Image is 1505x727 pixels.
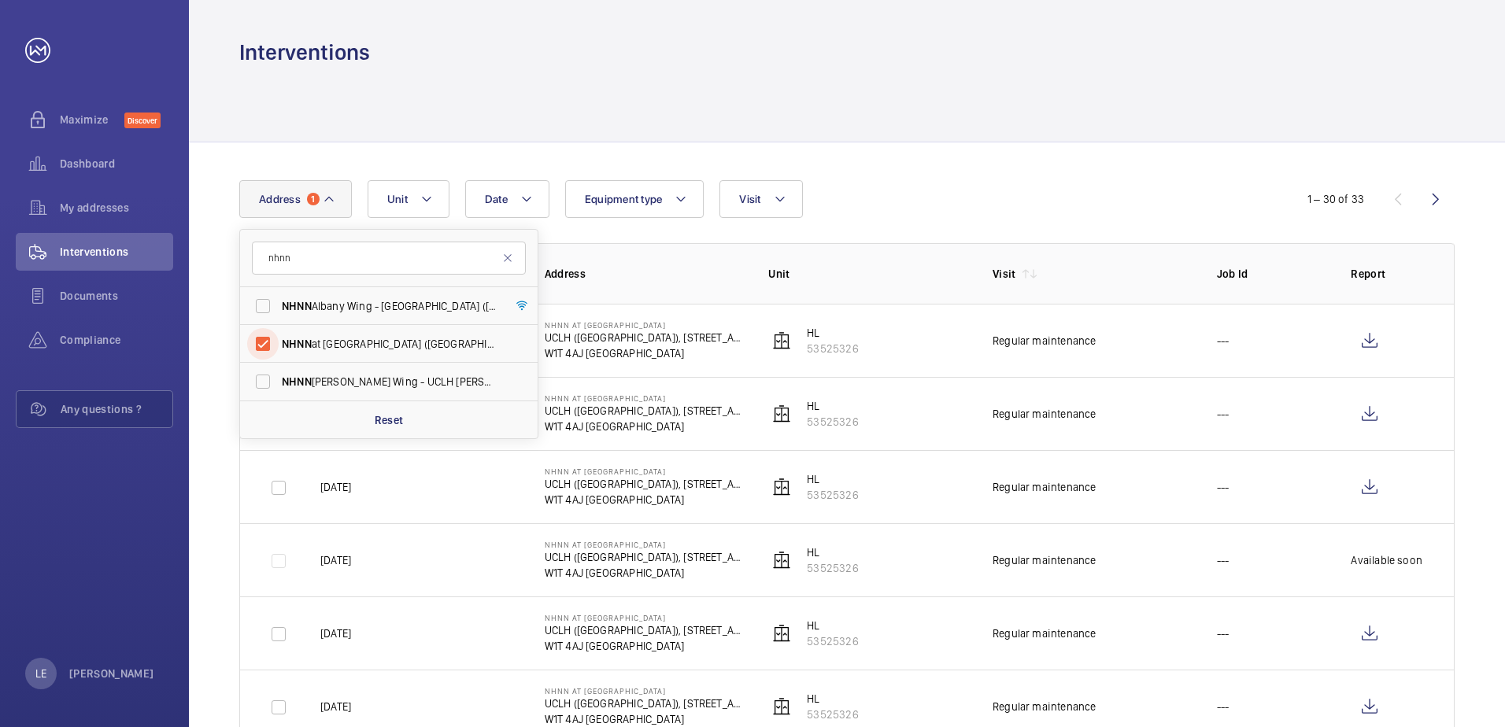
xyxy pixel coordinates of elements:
p: 53525326 [807,414,858,430]
p: W1T 4AJ [GEOGRAPHIC_DATA] [545,638,744,654]
p: UCLH ([GEOGRAPHIC_DATA]), [STREET_ADDRESS] [545,549,744,565]
p: NHNN at [GEOGRAPHIC_DATA] [545,320,744,330]
p: --- [1217,626,1230,641]
p: --- [1217,552,1230,568]
p: --- [1217,699,1230,714]
p: Reset [375,412,404,428]
p: 53525326 [807,341,858,356]
span: Any questions ? [61,401,172,417]
p: 53525326 [807,707,858,722]
span: Visit [739,193,760,205]
span: NHNN [282,300,312,312]
span: Compliance [60,332,173,348]
p: NHNN at [GEOGRAPHIC_DATA] [545,393,744,403]
span: My addresses [60,200,173,216]
p: W1T 4AJ [GEOGRAPHIC_DATA] [545,492,744,507]
p: W1T 4AJ [GEOGRAPHIC_DATA] [545,345,744,361]
p: [DATE] [320,552,351,568]
span: Documents [60,288,173,304]
p: [PERSON_NAME] [69,666,154,681]
span: Unit [387,193,408,205]
span: NHNN [282,375,312,388]
p: Unit [768,266,967,282]
p: Report [1351,266,1422,282]
p: --- [1217,479,1230,495]
button: Equipment type [565,180,704,218]
p: Address [545,266,744,282]
p: [DATE] [320,626,351,641]
p: 53525326 [807,560,858,576]
p: HL [807,471,858,487]
p: NHNN at [GEOGRAPHIC_DATA] [545,467,744,476]
span: Equipment type [585,193,663,205]
p: HL [807,618,858,633]
div: Regular maintenance [993,406,1096,422]
input: Search by address [252,242,526,275]
button: Date [465,180,549,218]
button: Visit [719,180,802,218]
button: Unit [368,180,449,218]
div: Regular maintenance [993,479,1096,495]
p: HL [807,691,858,707]
div: 1 – 30 of 33 [1307,191,1364,207]
p: NHNN at [GEOGRAPHIC_DATA] [545,540,744,549]
div: Regular maintenance [993,333,1096,349]
span: Discover [124,113,161,128]
h1: Interventions [239,38,370,67]
p: 53525326 [807,487,858,503]
p: UCLH ([GEOGRAPHIC_DATA]), [STREET_ADDRESS] [545,403,744,419]
p: HL [807,544,858,560]
p: UCLH ([GEOGRAPHIC_DATA]), [STREET_ADDRESS] [545,330,744,345]
img: elevator.svg [772,478,791,496]
span: at [GEOGRAPHIC_DATA] ([GEOGRAPHIC_DATA]), [STREET_ADDRESS] [282,336,498,352]
span: NHNN [282,338,312,350]
span: Albany Wing - [GEOGRAPHIC_DATA] ([STREET_ADDRESS] [282,298,498,314]
p: W1T 4AJ [GEOGRAPHIC_DATA] [545,565,744,581]
p: --- [1217,406,1230,422]
img: elevator.svg [772,697,791,716]
span: Date [485,193,508,205]
p: UCLH ([GEOGRAPHIC_DATA]), [STREET_ADDRESS] [545,476,744,492]
p: Visit [993,266,1016,282]
p: Available soon [1351,552,1422,568]
p: 53525326 [807,633,858,649]
p: [DATE] [320,699,351,714]
button: Address1 [239,180,352,218]
span: Dashboard [60,156,173,172]
p: LE [35,666,46,681]
p: UCLH ([GEOGRAPHIC_DATA]), [STREET_ADDRESS] [545,696,744,711]
p: --- [1217,333,1230,349]
p: [DATE] [320,479,351,495]
span: [PERSON_NAME] Wing - UCLH [PERSON_NAME] Wing, [STREET_ADDRESS] [282,374,498,389]
div: Regular maintenance [993,552,1096,568]
span: 1 [307,193,320,205]
span: Address [259,193,301,205]
p: UCLH ([GEOGRAPHIC_DATA]), [STREET_ADDRESS] [545,622,744,638]
p: W1T 4AJ [GEOGRAPHIC_DATA] [545,419,744,434]
img: elevator.svg [772,624,791,643]
img: elevator.svg [772,551,791,570]
img: elevator.svg [772,331,791,350]
p: HL [807,325,858,341]
span: Maximize [60,112,124,127]
p: NHNN at [GEOGRAPHIC_DATA] [545,613,744,622]
p: W1T 4AJ [GEOGRAPHIC_DATA] [545,711,744,727]
p: NHNN at [GEOGRAPHIC_DATA] [545,686,744,696]
div: Regular maintenance [993,699,1096,714]
p: Job Id [1217,266,1326,282]
img: elevator.svg [772,404,791,423]
span: Interventions [60,244,173,260]
div: Regular maintenance [993,626,1096,641]
p: HL [807,398,858,414]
